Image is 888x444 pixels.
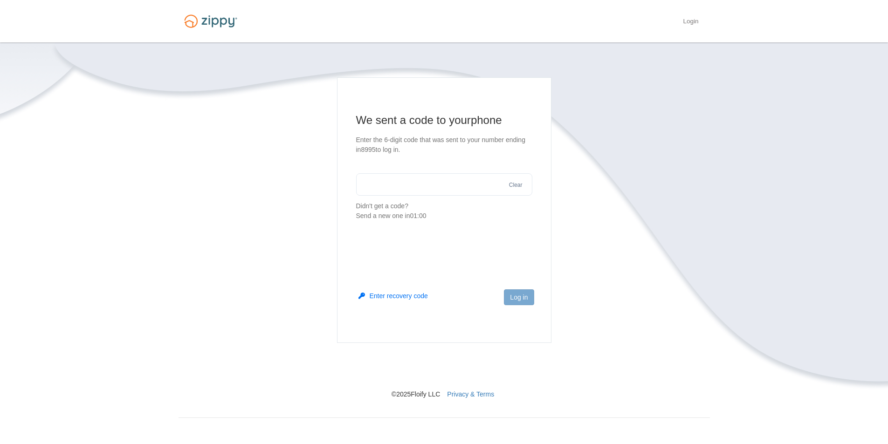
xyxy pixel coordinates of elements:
div: Send a new one in 01:00 [356,211,532,221]
p: Didn't get a code? [356,201,532,221]
img: Logo [179,10,243,32]
p: Enter the 6-digit code that was sent to your number ending in 8995 to log in. [356,135,532,155]
h1: We sent a code to your phone [356,113,532,128]
button: Clear [506,181,525,190]
button: Enter recovery code [358,291,428,301]
button: Log in [504,289,534,305]
nav: © 2025 Floify LLC [179,343,710,399]
a: Login [683,18,698,27]
a: Privacy & Terms [447,390,494,398]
